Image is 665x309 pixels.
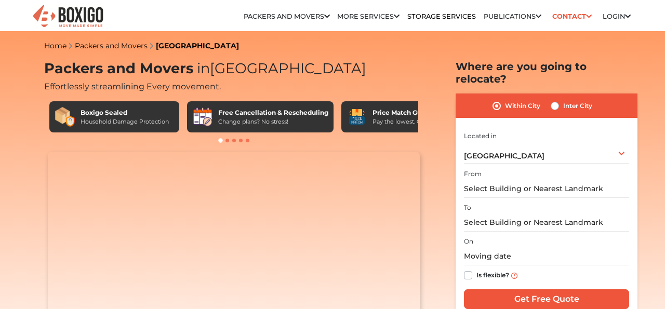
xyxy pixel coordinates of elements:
label: On [464,237,473,246]
span: [GEOGRAPHIC_DATA] [464,151,544,160]
span: [GEOGRAPHIC_DATA] [193,60,366,77]
label: Inter City [563,100,592,112]
input: Get Free Quote [464,289,629,309]
input: Select Building or Nearest Landmark [464,180,629,198]
div: Household Damage Protection [81,117,169,126]
img: Boxigo [32,4,104,29]
a: More services [337,12,400,20]
label: From [464,169,482,179]
img: info [511,273,517,279]
a: Login [603,12,631,20]
label: Within City [505,100,540,112]
a: Packers and Movers [75,41,148,50]
a: Packers and Movers [244,12,330,20]
label: Located in [464,131,497,141]
span: in [197,60,210,77]
span: Effortlessly streamlining Every movement. [44,82,221,91]
h1: Packers and Movers [44,60,423,77]
img: Free Cancellation & Rescheduling [192,106,213,127]
input: Select Building or Nearest Landmark [464,213,629,232]
div: Boxigo Sealed [81,108,169,117]
img: Boxigo Sealed [55,106,75,127]
label: Is flexible? [476,269,509,280]
a: Publications [484,12,541,20]
div: Pay the lowest. Guaranteed! [373,117,451,126]
h2: Where are you going to relocate? [456,60,637,85]
a: [GEOGRAPHIC_DATA] [156,41,239,50]
div: Free Cancellation & Rescheduling [218,108,328,117]
label: To [464,203,471,212]
img: Price Match Guarantee [347,106,367,127]
a: Contact [549,8,595,24]
div: Price Match Guarantee [373,108,451,117]
input: Moving date [464,247,629,265]
a: Home [44,41,66,50]
a: Storage Services [407,12,476,20]
div: Change plans? No stress! [218,117,328,126]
